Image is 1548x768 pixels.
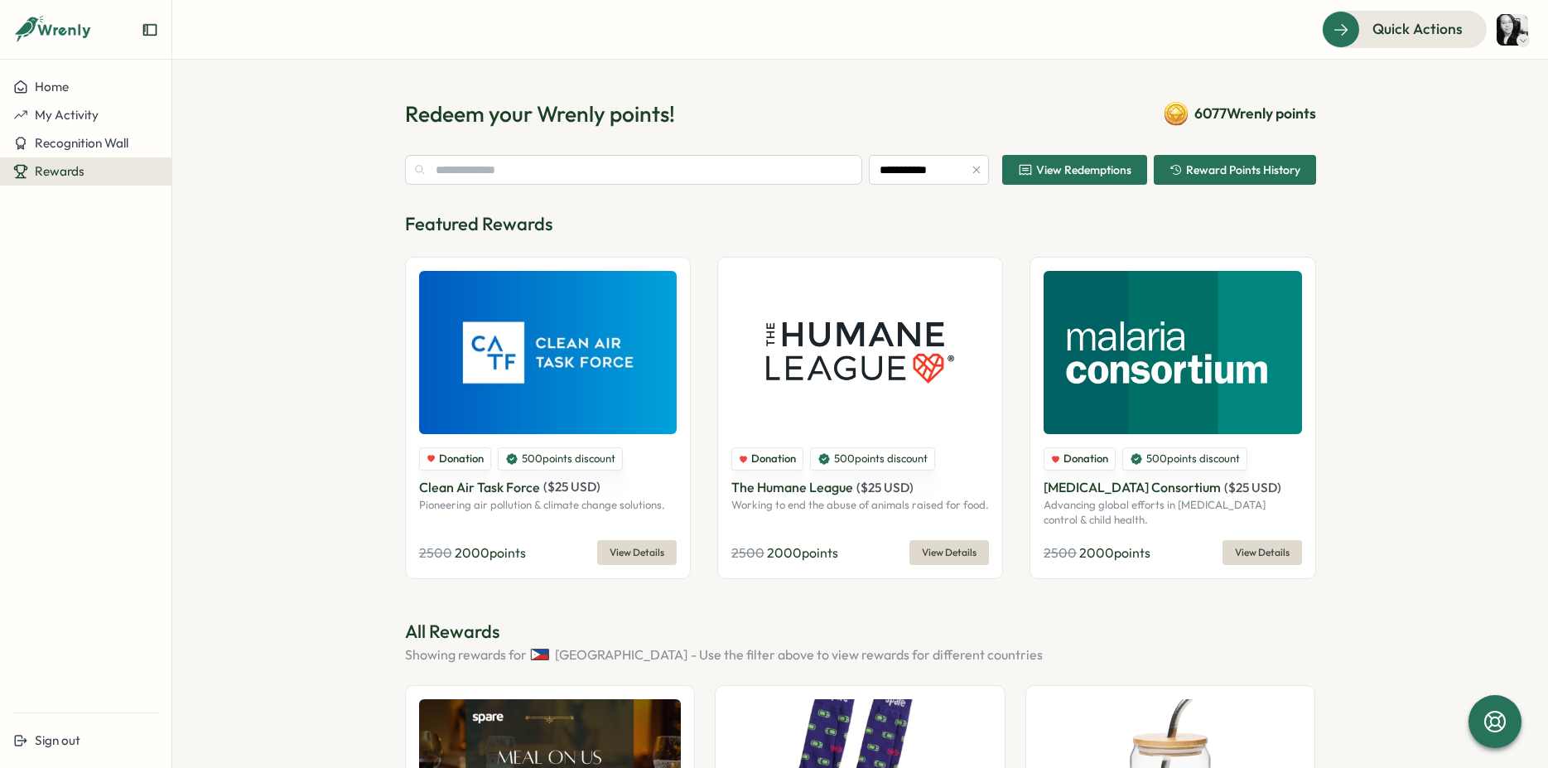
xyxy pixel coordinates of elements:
[1002,155,1147,185] button: View Redemptions
[1194,103,1316,124] span: 6077 Wrenly points
[419,271,677,434] img: Clean Air Task Force
[419,477,540,498] p: Clean Air Task Force
[691,645,1043,665] span: - Use the filter above to view rewards for different countries
[35,732,80,748] span: Sign out
[555,645,687,665] span: [GEOGRAPHIC_DATA]
[810,447,935,471] div: 500 points discount
[405,211,1316,237] p: Featured Rewards
[909,540,989,565] button: View Details
[767,544,838,561] span: 2000 points
[35,135,128,151] span: Recognition Wall
[439,452,484,466] span: Donation
[405,645,527,665] span: Showing rewards for
[1044,544,1077,561] span: 2500
[1122,447,1247,471] div: 500 points discount
[530,645,550,664] img: Philippines
[597,540,677,565] button: View Details
[1079,544,1150,561] span: 2000 points
[1044,477,1221,498] p: [MEDICAL_DATA] Consortium
[142,22,158,38] button: Expand sidebar
[498,447,623,471] div: 500 points discount
[1154,155,1316,185] button: Reward Points History
[1497,14,1528,46] img: Gel San Diego
[1224,480,1281,495] span: ( $ 25 USD )
[405,99,675,128] h1: Redeem your Wrenly points!
[731,498,989,513] p: Working to end the abuse of animals raised for food.
[856,480,914,495] span: ( $ 25 USD )
[1322,11,1487,47] button: Quick Actions
[922,541,977,564] span: View Details
[543,479,600,495] span: ( $ 25 USD )
[35,163,84,179] span: Rewards
[35,79,69,94] span: Home
[419,498,677,513] p: Pioneering air pollution & climate change solutions.
[1063,452,1108,466] span: Donation
[1044,271,1301,434] img: Malaria Consortium
[731,544,764,561] span: 2500
[405,619,1316,645] p: All Rewards
[731,271,989,434] img: The Humane League
[1036,164,1131,176] span: View Redemptions
[1044,498,1301,527] p: Advancing global efforts in [MEDICAL_DATA] control & child health.
[610,541,664,564] span: View Details
[751,452,796,466] span: Donation
[1186,164,1300,176] span: Reward Points History
[1235,541,1290,564] span: View Details
[1222,540,1302,565] button: View Details
[455,544,526,561] span: 2000 points
[35,107,99,123] span: My Activity
[1372,18,1463,40] span: Quick Actions
[731,477,853,498] p: The Humane League
[419,544,452,561] span: 2500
